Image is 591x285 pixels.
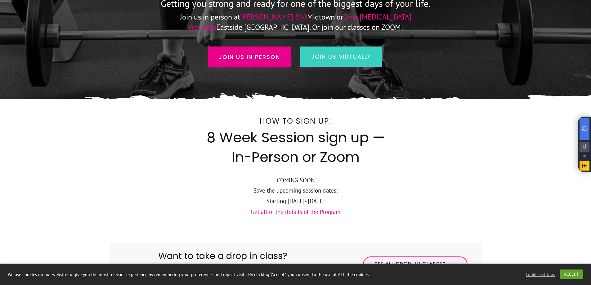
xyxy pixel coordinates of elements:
[208,47,291,67] a: Join us in person
[560,269,583,279] a: ACCEPT
[363,256,468,273] a: See All Drop-in Classes
[526,272,555,277] a: Cookie settings
[8,272,411,277] div: We use cookies on our website to give you the most relevant experience by remembering your prefer...
[300,47,382,67] a: join us virtually
[154,12,437,32] p: Join us in person at Midtown or Eastside [GEOGRAPHIC_DATA]. Or join our classes on ZOOM!
[110,196,481,206] p: Starting [DATE]- [DATE]
[240,12,307,22] span: [PERSON_NAME] 360
[207,128,385,167] span: 8 Week Session sign up — In-Person or Zoom
[260,116,331,126] span: How to Sign Up:
[311,53,371,60] span: join us virtually
[374,261,446,268] span: See All Drop-in Classes
[158,250,287,262] span: Want to take a drop in class?
[219,53,280,61] span: Join us in person
[188,12,411,32] span: Oma [MEDICAL_DATA] Wellness
[110,175,481,196] p: COMING SOON Save the upcoming session dates:
[251,208,341,216] a: Get all of the details of the Program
